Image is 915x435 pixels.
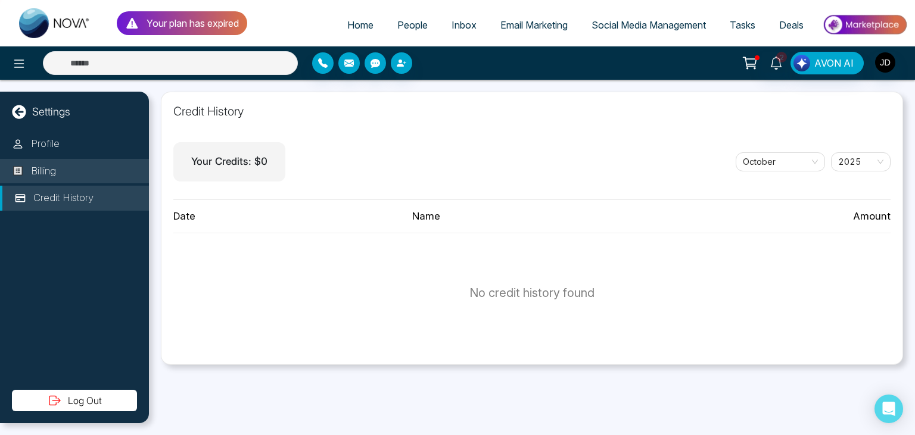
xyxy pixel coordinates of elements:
a: People [385,14,440,36]
button: Log Out [12,390,137,411]
h1: Credit History [173,104,891,118]
span: People [397,19,428,31]
span: AVON AI [814,56,854,70]
a: 2 [762,52,790,73]
a: Deals [767,14,816,36]
p: Credit History [33,190,94,206]
span: Inbox [452,19,477,31]
span: $ 0 [254,155,267,167]
p: Your plan has expired [147,16,239,30]
p: No credit history found [469,284,595,302]
p: Billing [31,164,56,179]
img: Nova CRM Logo [19,8,91,38]
button: AVON AI [790,52,864,74]
div: Name [412,209,651,224]
span: 2 [776,52,787,62]
p: Settings [32,104,70,120]
p: Profile [31,136,60,152]
span: Home [347,19,374,31]
div: Date [173,209,412,224]
a: Email Marketing [488,14,580,36]
a: Social Media Management [580,14,718,36]
div: Amount [652,209,891,224]
span: Deals [779,19,804,31]
img: Market-place.gif [821,11,908,38]
div: Open Intercom Messenger [874,395,903,423]
img: Lead Flow [793,55,810,71]
span: Social Media Management [592,19,706,31]
a: Inbox [440,14,488,36]
a: Tasks [718,14,767,36]
span: October [743,153,818,171]
p: Your Credits: [191,154,267,170]
a: Home [335,14,385,36]
span: Email Marketing [500,19,568,31]
span: Tasks [730,19,755,31]
span: 2025 [838,153,883,171]
img: User Avatar [875,52,895,73]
